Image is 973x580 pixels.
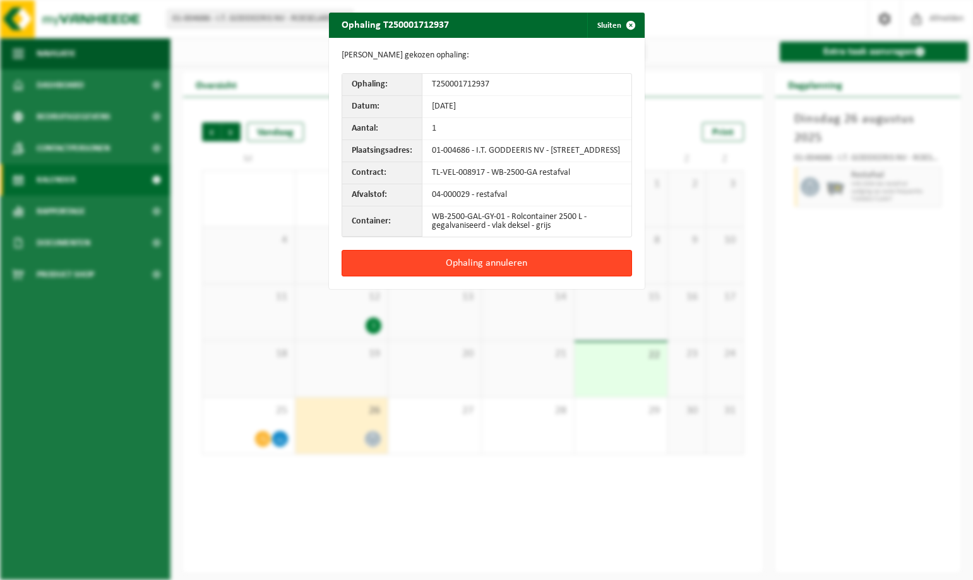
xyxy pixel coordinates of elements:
th: Contract: [342,162,422,184]
h2: Ophaling T250001712937 [329,13,462,37]
td: TL-VEL-008917 - WB-2500-GA restafval [422,162,631,184]
button: Sluiten [587,13,643,38]
button: Ophaling annuleren [342,250,632,276]
th: Afvalstof: [342,184,422,206]
td: 01-004686 - I.T. GODDEERIS NV - [STREET_ADDRESS] [422,140,631,162]
th: Ophaling: [342,74,422,96]
td: T250001712937 [422,74,631,96]
th: Plaatsingsadres: [342,140,422,162]
p: [PERSON_NAME] gekozen ophaling: [342,50,632,61]
td: [DATE] [422,96,631,118]
td: WB-2500-GAL-GY-01 - Rolcontainer 2500 L - gegalvaniseerd - vlak deksel - grijs [422,206,631,237]
th: Aantal: [342,118,422,140]
th: Datum: [342,96,422,118]
td: 1 [422,118,631,140]
th: Container: [342,206,422,237]
td: 04-000029 - restafval [422,184,631,206]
